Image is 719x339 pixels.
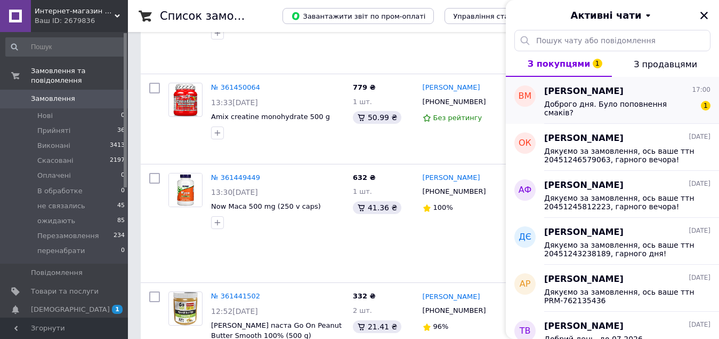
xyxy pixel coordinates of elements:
[353,174,376,182] span: 632 ₴
[121,171,125,180] span: 0
[353,187,372,195] span: 1 шт.
[520,325,531,337] span: ТВ
[31,66,128,85] span: Замовлення та повідомлення
[35,6,115,16] span: Интернет-магазин TrueMass
[168,173,203,207] a: Фото товару
[519,90,532,103] span: ВМ
[173,83,198,116] img: Фото товару
[121,186,125,196] span: 0
[211,83,260,91] a: № 361450064
[31,268,83,278] span: Повідомлення
[117,201,125,211] span: 45
[544,226,624,239] span: [PERSON_NAME]
[689,132,710,141] span: [DATE]
[173,292,198,325] img: Фото товару
[433,114,482,122] span: Без рейтингу
[211,113,330,121] a: Amix creatine monohydrate 500 g
[37,111,53,121] span: Нові
[445,8,543,24] button: Управління статусами
[211,188,258,196] span: 13:30[DATE]
[35,16,128,26] div: Ваш ID: 2679836
[423,173,480,183] a: [PERSON_NAME]
[117,216,125,226] span: 85
[121,111,125,121] span: 0
[37,141,70,151] span: Виконані
[282,8,434,24] button: Завантажити звіт по пром-оплаті
[5,37,126,57] input: Пошук
[117,126,125,136] span: 36
[211,292,260,300] a: № 361441502
[31,305,110,314] span: [DEMOGRAPHIC_DATA]
[211,174,260,182] a: № 361449449
[536,9,689,22] button: Активні чати
[433,322,449,330] span: 96%
[353,306,372,314] span: 2 шт.
[353,320,401,333] div: 21.41 ₴
[506,218,719,265] button: ДЄ[PERSON_NAME][DATE]Дякуємо за замовлення, ось ваше ттн 20451243238189, гарного дня!
[544,179,624,192] span: [PERSON_NAME]
[114,231,125,241] span: 234
[544,288,696,305] span: Дякуємо за замовлення, ось ваше ттн PRM-762135436
[168,83,203,117] a: Фото товару
[544,241,696,258] span: Дякуємо за замовлення, ось ваше ттн 20451243238189, гарного дня!
[37,126,70,136] span: Прийняті
[421,304,488,318] div: [PHONE_NUMBER]
[168,291,203,326] a: Фото товару
[544,132,624,145] span: [PERSON_NAME]
[37,201,85,211] span: не связались
[689,320,710,329] span: [DATE]
[514,30,710,51] input: Пошук чату або повідомлення
[353,83,376,91] span: 779 ₴
[291,11,425,21] span: Завантажити звіт по пром-оплаті
[37,171,71,180] span: Оплачені
[160,10,268,22] h1: Список замовлень
[211,202,321,210] a: Now Maca 500 mg (250 v caps)
[37,231,99,241] span: Перезамовлення
[519,137,531,149] span: ОК
[593,59,602,68] span: 1
[544,100,696,117] span: Доброго дня. Було поповнення смаків?
[570,9,641,22] span: Активні чати
[689,226,710,235] span: [DATE]
[506,51,612,77] button: З покупцями1
[506,265,719,312] button: АР[PERSON_NAME][DATE]Дякуємо за замовлення, ось ваше ттн PRM-762135436
[544,320,624,333] span: [PERSON_NAME]
[689,273,710,282] span: [DATE]
[528,59,591,69] span: З покупцями
[423,83,480,93] a: [PERSON_NAME]
[544,85,624,98] span: [PERSON_NAME]
[211,98,258,107] span: 13:33[DATE]
[544,194,696,211] span: Дякуємо за замовлення, ось ваше ттн 20451245812223, гарного вечора!
[689,179,710,188] span: [DATE]
[544,273,624,286] span: [PERSON_NAME]
[421,95,488,109] div: [PHONE_NUMBER]
[353,98,372,106] span: 1 шт.
[634,59,697,69] span: З продавцями
[211,307,258,316] span: 12:52[DATE]
[31,94,75,104] span: Замовлення
[692,85,710,94] span: 17:00
[544,147,696,164] span: Дякуємо за замовлення, ось ваше ттн 20451246579063, гарного вечора!
[519,231,531,243] span: ДЄ
[353,292,376,300] span: 332 ₴
[506,171,719,218] button: АФ[PERSON_NAME][DATE]Дякуємо за замовлення, ось ваше ттн 20451245812223, гарного вечора!
[701,101,710,111] span: 1
[506,77,719,124] button: ВМ[PERSON_NAME]17:00Доброго дня. Було поповнення смаків?1
[423,292,480,302] a: [PERSON_NAME]
[421,185,488,199] div: [PHONE_NUMBER]
[37,186,83,196] span: В обработке
[37,156,74,165] span: Скасовані
[37,216,75,226] span: ожидають
[37,246,85,256] span: перенабрати
[698,9,710,22] button: Закрити
[169,174,202,207] img: Фото товару
[353,111,401,124] div: 50.99 ₴
[31,287,99,296] span: Товари та послуги
[520,278,531,290] span: АР
[519,184,532,196] span: АФ
[121,246,125,256] span: 0
[612,51,719,77] button: З продавцями
[506,124,719,171] button: ОК[PERSON_NAME][DATE]Дякуємо за замовлення, ось ваше ттн 20451246579063, гарного вечора!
